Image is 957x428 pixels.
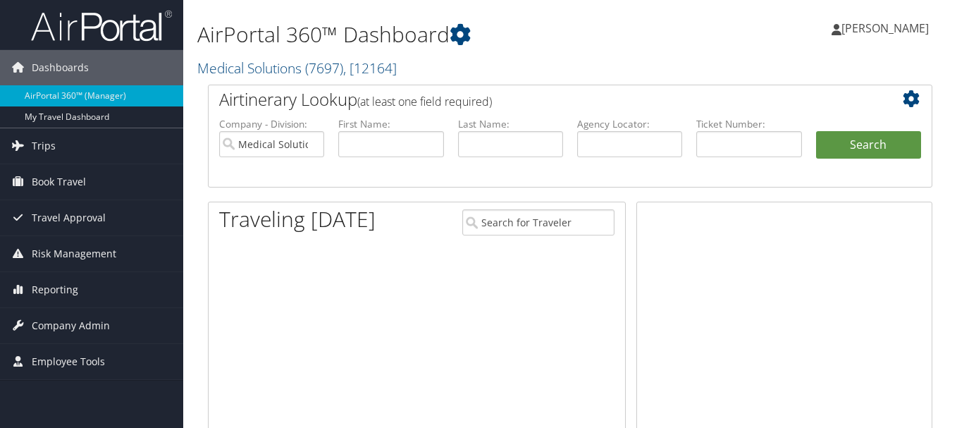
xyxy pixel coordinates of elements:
[816,131,921,159] button: Search
[462,209,615,236] input: Search for Traveler
[841,20,929,36] span: [PERSON_NAME]
[197,59,397,78] a: Medical Solutions
[338,117,443,131] label: First Name:
[357,94,492,109] span: (at least one field required)
[219,117,324,131] label: Company - Division:
[219,204,376,234] h1: Traveling [DATE]
[305,59,343,78] span: ( 7697 )
[219,87,861,111] h2: Airtinerary Lookup
[32,164,86,200] span: Book Travel
[343,59,397,78] span: , [ 12164 ]
[696,117,801,131] label: Ticket Number:
[197,20,694,49] h1: AirPortal 360™ Dashboard
[31,9,172,42] img: airportal-logo.png
[577,117,682,131] label: Agency Locator:
[32,344,105,379] span: Employee Tools
[32,272,78,307] span: Reporting
[32,128,56,164] span: Trips
[458,117,563,131] label: Last Name:
[32,236,116,271] span: Risk Management
[32,200,106,236] span: Travel Approval
[832,7,943,49] a: [PERSON_NAME]
[32,50,89,85] span: Dashboards
[32,308,110,343] span: Company Admin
